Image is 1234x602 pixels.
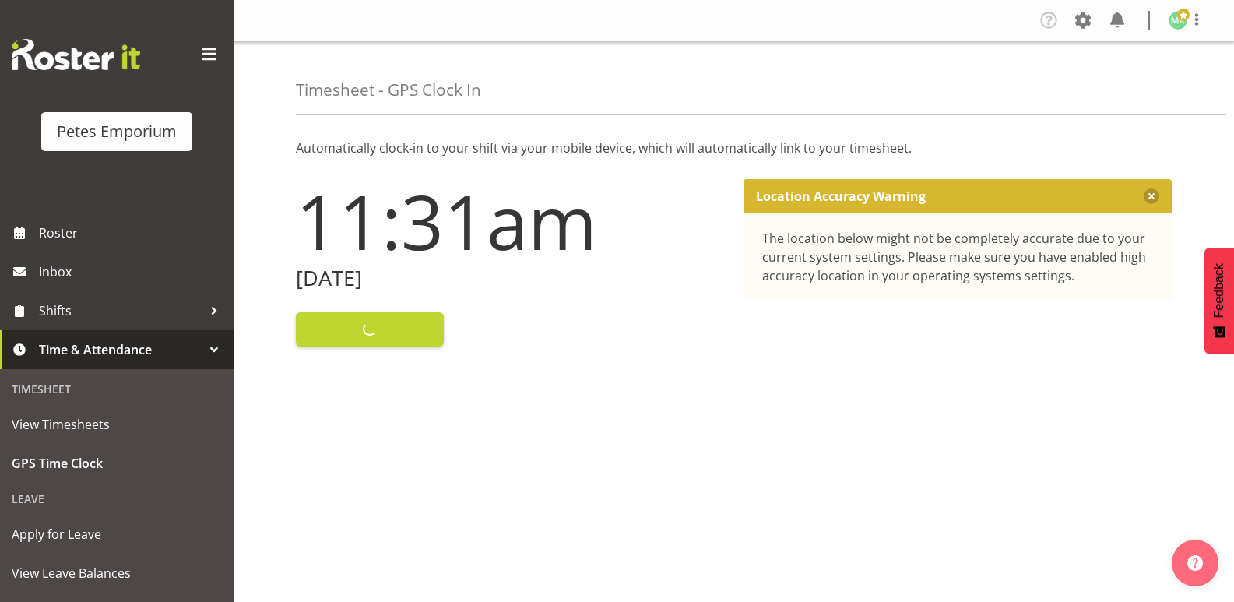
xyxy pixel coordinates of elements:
span: View Timesheets [12,413,222,436]
span: Feedback [1212,263,1226,318]
h1: 11:31am [296,179,725,263]
img: melanie-richardson713.jpg [1169,11,1187,30]
button: Close message [1144,188,1159,204]
div: The location below might not be completely accurate due to your current system settings. Please m... [762,229,1154,285]
div: Petes Emporium [57,120,177,143]
span: View Leave Balances [12,562,222,585]
p: Automatically clock-in to your shift via your mobile device, which will automatically link to you... [296,139,1172,157]
h2: [DATE] [296,266,725,290]
span: Time & Attendance [39,338,202,361]
p: Location Accuracy Warning [756,188,926,204]
img: Rosterit website logo [12,39,140,70]
span: Roster [39,221,226,245]
span: Apply for Leave [12,523,222,546]
img: help-xxl-2.png [1187,555,1203,571]
a: Apply for Leave [4,515,230,554]
span: GPS Time Clock [12,452,222,475]
button: Feedback - Show survey [1204,248,1234,354]
span: Shifts [39,299,202,322]
a: View Timesheets [4,405,230,444]
span: Inbox [39,260,226,283]
a: View Leave Balances [4,554,230,593]
div: Leave [4,483,230,515]
h4: Timesheet - GPS Clock In [296,81,481,99]
div: Timesheet [4,373,230,405]
a: GPS Time Clock [4,444,230,483]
